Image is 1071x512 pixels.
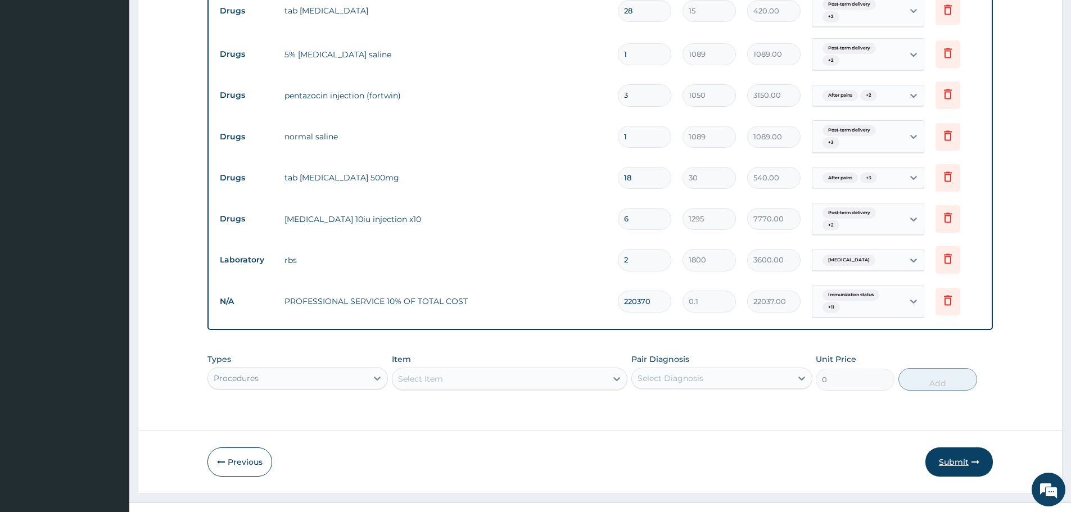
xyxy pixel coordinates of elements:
td: Laboratory [214,250,279,270]
div: Minimize live chat window [184,6,211,33]
td: Drugs [214,167,279,188]
button: Add [898,368,977,391]
div: Select Diagnosis [638,373,703,384]
span: + 3 [823,137,839,148]
span: Post-term delivery [823,43,876,54]
label: Types [207,355,231,364]
button: Submit [925,447,993,477]
span: Post-term delivery [823,207,876,219]
label: Unit Price [816,354,856,365]
span: + 2 [823,55,839,66]
span: + 2 [823,11,839,22]
td: N/A [214,291,279,312]
td: Drugs [214,44,279,65]
td: pentazocin injection (fortwin) [279,84,612,107]
img: d_794563401_company_1708531726252_794563401 [21,56,46,84]
td: normal saline [279,125,612,148]
td: Drugs [214,1,279,21]
td: 5% [MEDICAL_DATA] saline [279,43,612,66]
td: Drugs [214,85,279,106]
label: Item [392,354,411,365]
span: After pains [823,173,858,184]
textarea: Type your message and hit 'Enter' [6,307,214,346]
span: + 3 [860,173,877,184]
span: After pains [823,90,858,101]
span: + 11 [823,302,840,313]
td: PROFESSIONAL SERVICE 10% OF TOTAL COST [279,290,612,312]
td: Drugs [214,209,279,229]
button: Previous [207,447,272,477]
td: rbs [279,249,612,271]
span: [MEDICAL_DATA] [823,255,875,266]
td: tab [MEDICAL_DATA] 500mg [279,166,612,189]
span: + 2 [823,220,839,231]
label: Pair Diagnosis [631,354,689,365]
span: Immunization status [823,289,879,301]
td: Drugs [214,126,279,147]
span: We're online! [65,142,155,255]
div: Chat with us now [58,63,189,78]
div: Procedures [214,373,259,384]
td: [MEDICAL_DATA] 10iu injection x10 [279,208,612,230]
span: Post-term delivery [823,125,876,136]
span: + 2 [860,90,877,101]
div: Select Item [398,373,443,384]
